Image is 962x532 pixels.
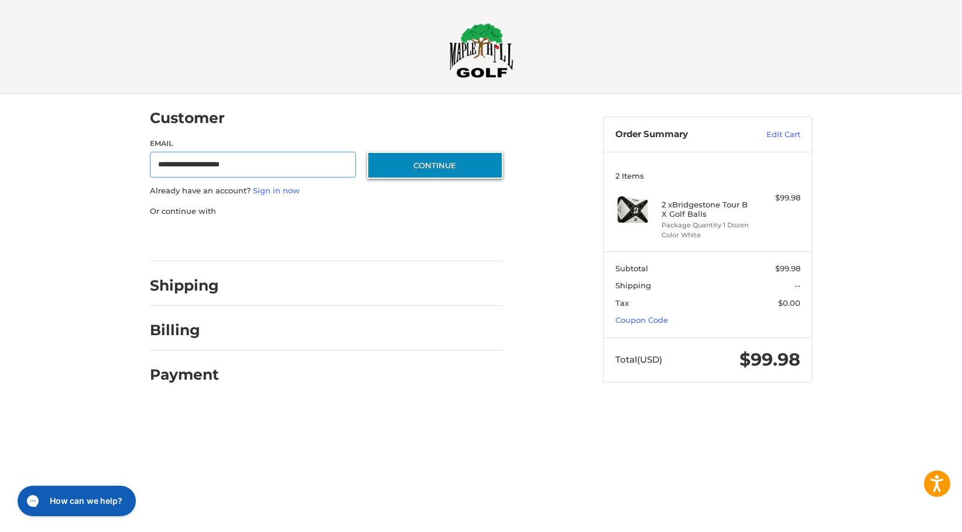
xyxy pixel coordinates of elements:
[615,264,648,273] span: Subtotal
[615,298,629,308] span: Tax
[150,277,219,295] h2: Shipping
[740,349,800,370] span: $99.98
[754,192,800,204] div: $99.98
[775,264,800,273] span: $99.98
[662,220,751,230] li: Package Quantity 1 Dozen
[150,185,503,197] p: Already have an account?
[253,186,300,195] a: Sign in now
[615,171,800,180] h3: 2 Items
[778,298,800,308] span: $0.00
[345,229,433,250] iframe: PayPal-venmo
[615,129,741,141] h3: Order Summary
[245,229,333,250] iframe: PayPal-paylater
[150,321,218,339] h2: Billing
[615,354,662,365] span: Total (USD)
[150,206,503,217] p: Or continue with
[150,138,356,149] label: Email
[615,315,668,325] a: Coupon Code
[795,281,800,290] span: --
[146,229,234,250] iframe: PayPal-paypal
[449,23,513,78] img: Maple Hill Golf
[662,230,751,240] li: Color White
[12,482,139,520] iframe: Gorgias live chat messenger
[662,200,751,219] h4: 2 x Bridgestone Tour B X Golf Balls
[150,109,225,127] h2: Customer
[150,366,219,384] h2: Payment
[741,129,800,141] a: Edit Cart
[615,281,651,290] span: Shipping
[367,152,503,179] button: Continue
